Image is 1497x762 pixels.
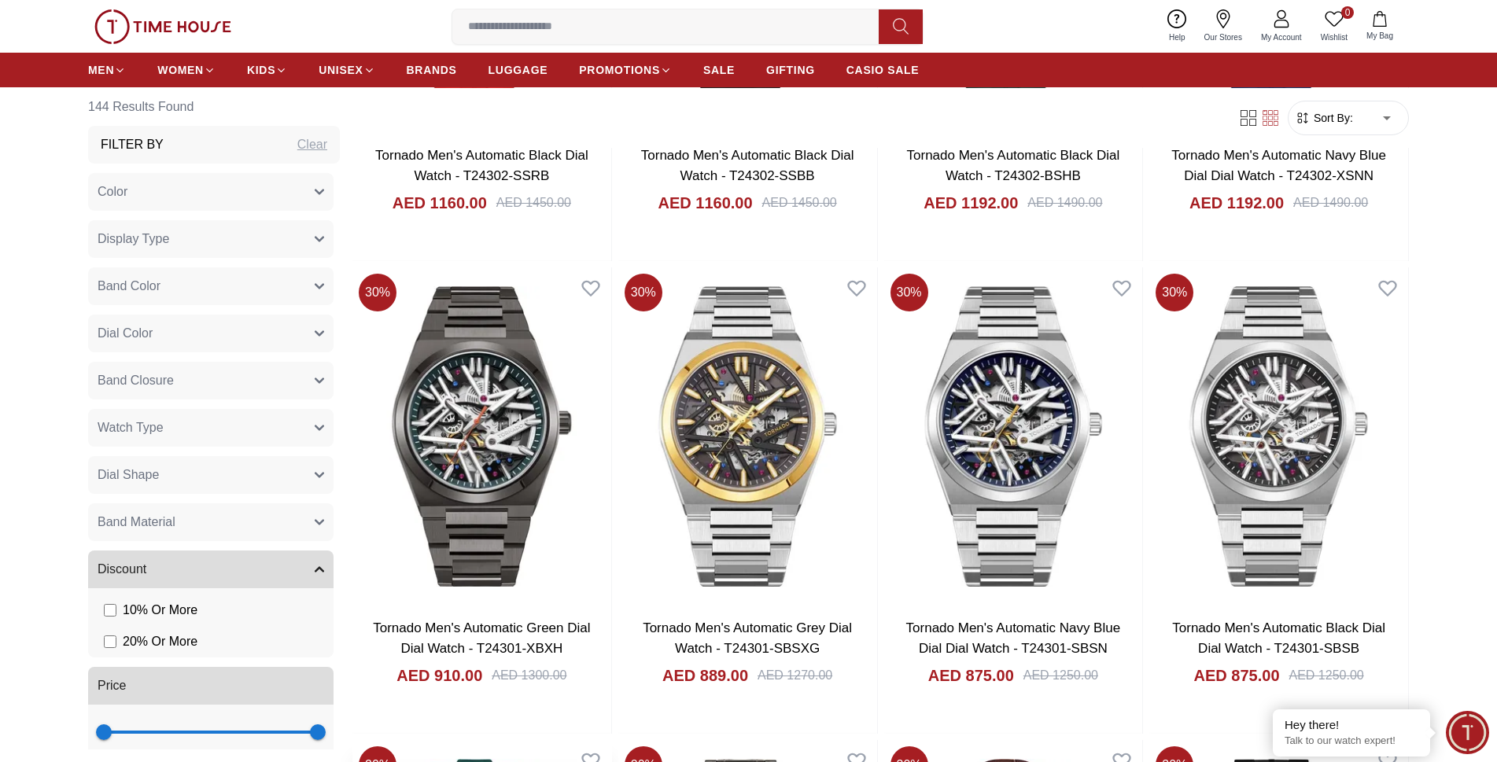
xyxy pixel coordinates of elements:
[123,632,197,651] span: 20 % Or More
[88,220,334,258] button: Display Type
[98,466,159,484] span: Dial Shape
[98,676,126,695] span: Price
[658,192,752,214] h4: AED 1160.00
[579,62,660,78] span: PROMOTIONS
[373,620,590,656] a: Tornado Men's Automatic Green Dial Dial Watch - T24301-XBXH
[1311,110,1353,126] span: Sort By:
[98,182,127,201] span: Color
[157,56,216,84] a: WOMEN
[88,550,334,588] button: Discount
[88,362,334,399] button: Band Closure
[1293,193,1368,212] div: AED 1490.00
[101,135,164,154] h3: Filter By
[1194,664,1280,687] h4: AED 875.00
[88,56,126,84] a: MEN
[579,56,672,84] a: PROMOTIONS
[907,148,1120,183] a: Tornado Men's Automatic Black Dial Watch - T24302-BSHB
[1255,31,1308,43] span: My Account
[1160,6,1195,46] a: Help
[1357,8,1403,45] button: My Bag
[618,267,877,606] img: Tornado Men's Automatic Grey Dial Watch - T24301-SBSXG
[1198,31,1248,43] span: Our Stores
[98,371,174,390] span: Band Closure
[643,620,852,656] a: Tornado Men's Automatic Grey Dial Watch - T24301-SBSXG
[396,664,482,687] h4: AED 910.00
[319,62,363,78] span: UNISEX
[98,277,160,296] span: Band Color
[703,62,735,78] span: SALE
[884,267,1143,606] img: Tornado Men's Automatic Navy Blue Dial Dial Watch - T24301-SBSN
[319,56,374,84] a: UNISEX
[88,88,340,126] h6: 144 Results Found
[94,9,231,44] img: ...
[1285,734,1418,748] p: Talk to our watch expert!
[1172,620,1385,656] a: Tornado Men's Automatic Black Dial Dial Watch - T24301-SBSB
[104,604,116,617] input: 10% Or More
[625,274,662,311] span: 30 %
[247,62,275,78] span: KIDS
[88,62,114,78] span: MEN
[104,635,116,648] input: 20% Or More
[1285,717,1418,733] div: Hey there!
[1171,148,1386,183] a: Tornado Men's Automatic Navy Blue Dial Dial Watch - T24302-XSNN
[1295,110,1353,126] button: Sort By:
[1189,192,1284,214] h4: AED 1192.00
[766,56,815,84] a: GIFTING
[352,267,611,606] img: Tornado Men's Automatic Green Dial Dial Watch - T24301-XBXH
[906,620,1121,656] a: Tornado Men's Automatic Navy Blue Dial Dial Watch - T24301-SBSN
[641,148,854,183] a: Tornado Men's Automatic Black Dial Watch - T24302-SSBB
[88,315,334,352] button: Dial Color
[297,135,327,154] div: Clear
[492,666,566,685] div: AED 1300.00
[928,664,1014,687] h4: AED 875.00
[766,62,815,78] span: GIFTING
[1195,6,1252,46] a: Our Stores
[123,601,197,620] span: 10 % Or More
[407,56,457,84] a: BRANDS
[88,456,334,494] button: Dial Shape
[1341,6,1354,19] span: 0
[98,513,175,532] span: Band Material
[157,62,204,78] span: WOMEN
[1156,274,1193,311] span: 30 %
[890,274,928,311] span: 30 %
[98,560,146,579] span: Discount
[1360,30,1399,42] span: My Bag
[98,324,153,343] span: Dial Color
[1027,193,1102,212] div: AED 1490.00
[1149,267,1408,606] img: Tornado Men's Automatic Black Dial Dial Watch - T24301-SBSB
[662,664,748,687] h4: AED 889.00
[393,192,487,214] h4: AED 1160.00
[1023,666,1098,685] div: AED 1250.00
[247,56,287,84] a: KIDS
[924,192,1018,214] h4: AED 1192.00
[407,62,457,78] span: BRANDS
[98,230,169,248] span: Display Type
[1446,711,1489,754] div: Chat Widget
[98,418,164,437] span: Watch Type
[88,173,334,211] button: Color
[88,409,334,447] button: Watch Type
[703,56,735,84] a: SALE
[1314,31,1354,43] span: Wishlist
[489,62,548,78] span: LUGGAGE
[88,667,334,705] button: Price
[489,56,548,84] a: LUGGAGE
[1163,31,1192,43] span: Help
[846,56,920,84] a: CASIO SALE
[762,193,837,212] div: AED 1450.00
[1311,6,1357,46] a: 0Wishlist
[375,148,588,183] a: Tornado Men's Automatic Black Dial Watch - T24302-SSRB
[1289,666,1364,685] div: AED 1250.00
[88,267,334,305] button: Band Color
[496,193,571,212] div: AED 1450.00
[359,274,396,311] span: 30 %
[846,62,920,78] span: CASIO SALE
[758,666,832,685] div: AED 1270.00
[88,503,334,541] button: Band Material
